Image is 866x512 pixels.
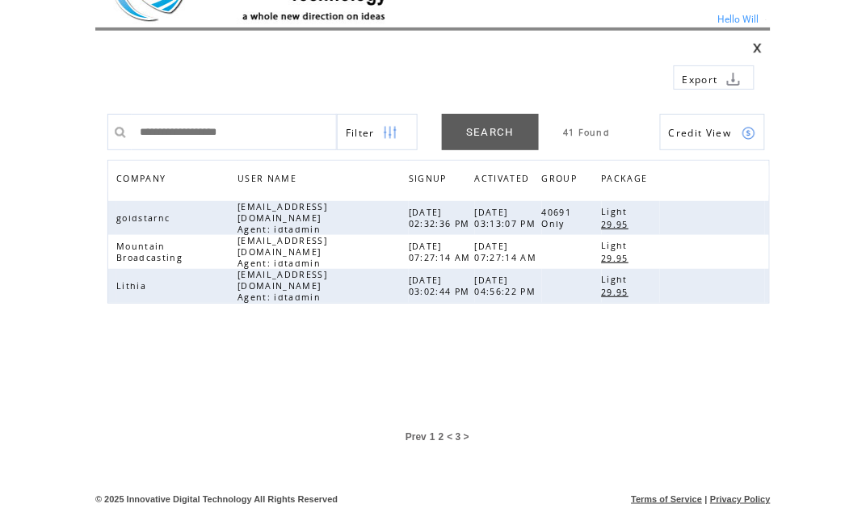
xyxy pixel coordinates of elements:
a: Export [674,65,755,90]
a: Prev [406,431,427,443]
span: [EMAIL_ADDRESS][DOMAIN_NAME] Agent: idtadmin [238,235,327,269]
span: Mountain Broadcasting [116,241,187,263]
a: COMPANY [116,173,170,183]
span: Light [602,206,633,217]
span: 29.95 [602,287,633,298]
a: PACKAGE [602,169,656,192]
span: © 2025 Innovative Digital Technology All Rights Reserved [95,494,338,504]
img: download.png [726,72,741,86]
a: 29.95 [602,251,637,265]
span: [DATE] 02:32:36 PM [409,207,474,229]
span: 29.95 [602,253,633,264]
span: 29.95 [602,219,633,230]
span: | [705,494,708,504]
span: 41 Found [563,127,611,138]
span: [DATE] 03:02:44 PM [409,275,474,297]
a: Credit View [660,114,765,150]
span: [EMAIL_ADDRESS][DOMAIN_NAME] Agent: idtadmin [238,269,327,303]
a: 29.95 [602,285,637,299]
span: [EMAIL_ADDRESS][DOMAIN_NAME] Agent: idtadmin [238,201,327,235]
span: [DATE] 03:13:07 PM [475,207,540,229]
a: SEARCH [442,114,539,150]
span: Light [602,240,633,251]
span: Show filters [346,126,375,140]
span: < 3 > [448,431,469,443]
span: [DATE] 07:27:14 AM [409,241,475,263]
a: SIGNUP [409,173,451,183]
span: GROUP [542,169,582,192]
a: Privacy Policy [710,494,771,504]
a: Terms of Service [632,494,703,504]
span: COMPANY [116,169,170,192]
a: 1 [430,431,435,443]
span: USER NAME [238,169,301,192]
a: GROUP [542,169,586,192]
span: [DATE] 04:56:22 PM [475,275,540,297]
a: USER NAME [238,173,301,183]
span: SIGNUP [409,169,451,192]
span: 40691 Only [542,207,572,229]
a: ACTIVATED [475,169,538,192]
a: 2 [439,431,444,443]
a: 29.95 [602,217,637,231]
img: credits.png [742,126,756,141]
img: filters.png [383,115,397,151]
span: [DATE] 07:27:14 AM [475,241,541,263]
span: Light [602,274,633,285]
span: Show Credits View [669,126,732,140]
span: Hello Will [718,14,759,25]
span: Lithia [116,280,150,292]
span: PACKAGE [602,169,652,192]
span: Export to csv file [683,73,718,86]
span: ACTIVATED [475,169,534,192]
span: goldstarnc [116,212,174,224]
a: Filter [337,114,418,150]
